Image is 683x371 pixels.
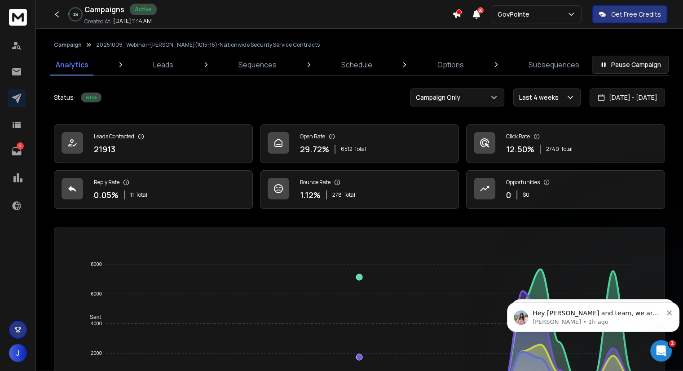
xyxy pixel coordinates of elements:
tspan: 4000 [91,321,102,326]
p: 1.12 % [300,189,321,201]
span: 11 [130,191,134,199]
a: Sequences [233,54,282,75]
p: Get Free Credits [611,10,661,19]
div: Active [130,4,157,15]
span: 2740 [546,146,559,153]
p: Schedule [341,59,372,70]
p: Click Rate [506,133,530,140]
span: Total [354,146,366,153]
a: Bounce Rate1.12%278Total [260,170,459,209]
p: 0 [506,189,511,201]
a: Leads [148,54,179,75]
p: Opportunities [506,179,540,186]
button: [DATE] - [DATE] [590,88,665,106]
a: Click Rate12.50%2740Total [466,124,665,163]
span: 2 [669,340,676,347]
button: Pause Campaign [592,56,669,74]
span: 50 [477,7,484,13]
button: J [9,344,27,362]
p: Leads [153,59,173,70]
p: 29.72 % [300,143,329,155]
p: Leads Contacted [94,133,134,140]
span: 278 [332,191,342,199]
a: Subsequences [523,54,585,75]
p: Options [437,59,464,70]
p: Reply Rate [94,179,119,186]
a: Opportunities0$0 [466,170,665,209]
p: Created At: [84,18,111,25]
a: Leads Contacted21913 [54,124,253,163]
span: Total [344,191,355,199]
p: 2 [17,142,24,150]
p: 12.50 % [506,143,534,155]
a: Open Rate29.72%6512Total [260,124,459,163]
a: Reply Rate0.05%11Total [54,170,253,209]
p: 3 % [73,12,78,17]
span: Hey [PERSON_NAME] and team, we are processing the refund for you, we want to clarify if you'd lik... [29,26,156,114]
p: Status: [54,93,75,102]
button: Dismiss notification [163,25,169,32]
a: Analytics [50,54,94,75]
p: $ 0 [523,191,529,199]
h1: Campaigns [84,4,124,15]
iframe: Intercom notifications message [503,283,683,347]
p: 21913 [94,143,115,155]
a: Schedule [336,54,378,75]
p: Campaign Only [416,93,464,102]
div: Active [81,93,101,102]
iframe: Intercom live chat [650,340,672,362]
tspan: 8000 [91,261,102,267]
p: Message from Lakshita, sent 1h ago [29,35,159,43]
p: 0.05 % [94,189,119,201]
p: Analytics [56,59,88,70]
p: Open Rate [300,133,325,140]
p: 20251009_Webinar-[PERSON_NAME](1015-16)-Nationwide Security Service Contracts [96,41,320,49]
p: Subsequences [529,59,579,70]
span: Total [136,191,147,199]
p: GovPointe [498,10,533,19]
tspan: 6000 [91,291,102,296]
span: Total [561,146,573,153]
p: Last 4 weeks [519,93,562,102]
p: [DATE] 11:14 AM [113,18,152,25]
a: Options [432,54,469,75]
p: Bounce Rate [300,179,330,186]
button: Campaign [54,41,82,49]
tspan: 2000 [91,350,102,356]
button: Get Free Credits [592,5,667,23]
span: Sent [83,314,101,320]
span: 6512 [341,146,353,153]
p: Sequences [238,59,277,70]
a: 2 [8,142,26,160]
